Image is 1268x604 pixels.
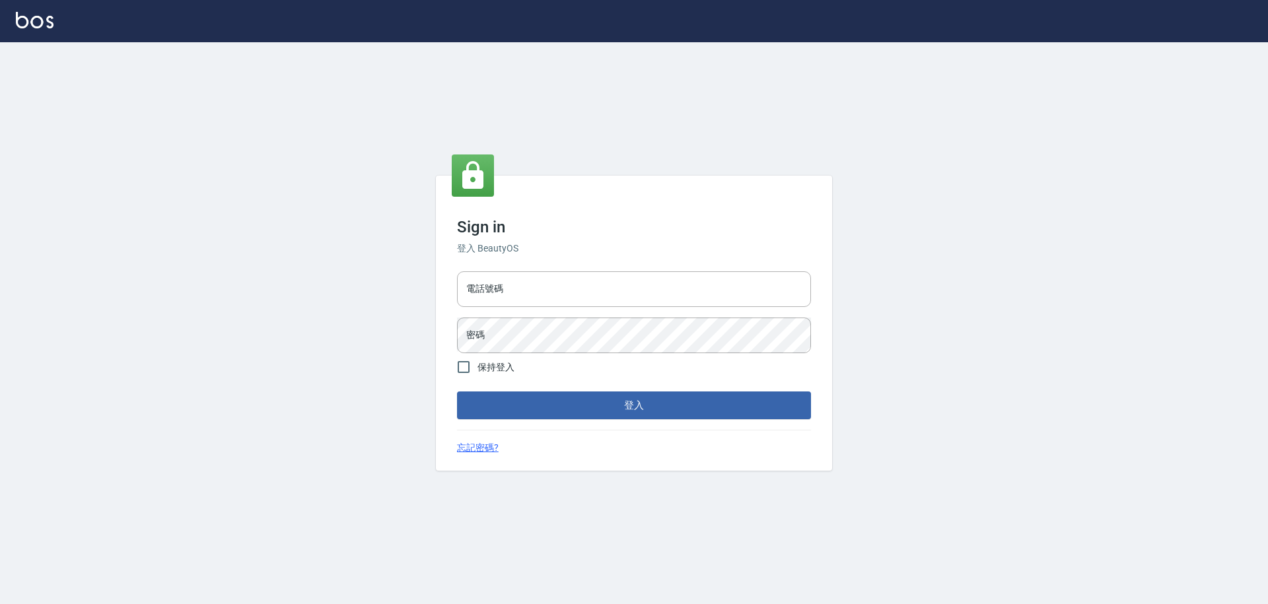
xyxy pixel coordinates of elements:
a: 忘記密碼? [457,441,499,455]
img: Logo [16,12,53,28]
button: 登入 [457,391,811,419]
h3: Sign in [457,218,811,236]
span: 保持登入 [477,360,514,374]
h6: 登入 BeautyOS [457,242,811,255]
